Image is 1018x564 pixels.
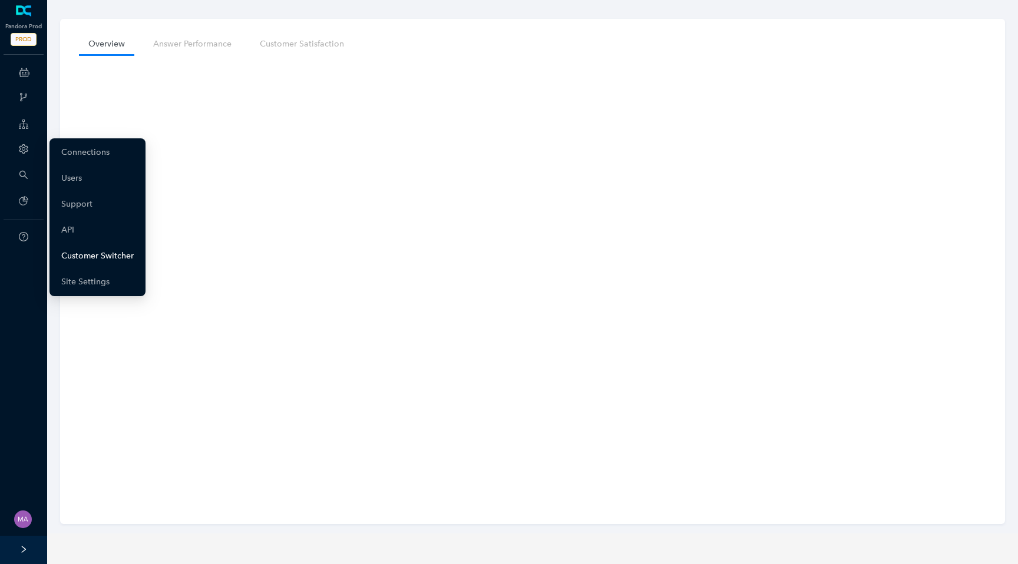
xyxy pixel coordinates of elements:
[11,33,37,46] span: PROD
[250,33,353,55] a: Customer Satisfaction
[14,510,32,528] img: 261dd2395eed1481b052019273ba48bf
[19,232,28,241] span: question-circle
[144,33,241,55] a: Answer Performance
[19,92,28,102] span: branches
[19,196,28,205] span: pie-chart
[19,144,28,154] span: setting
[19,170,28,180] span: search
[79,55,986,522] iframe: iframe
[79,33,134,55] a: Overview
